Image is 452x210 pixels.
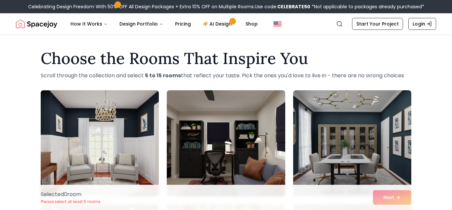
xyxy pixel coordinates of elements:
p: Please select at least 5 rooms [41,199,101,204]
img: Room room-3 [293,90,411,196]
b: CELEBRATE50 [277,3,310,10]
h1: Choose the Rooms That Inspire You [41,50,411,66]
nav: Main [65,17,263,31]
strong: 5 to 15 rooms [145,72,181,79]
a: Shop [240,17,263,31]
span: *Not applicable to packages already purchased* [310,3,424,10]
nav: Global [16,13,436,35]
p: Scroll through the collection and select that reflect your taste. Pick the ones you'd love to liv... [41,72,411,80]
a: Pricing [170,17,196,31]
button: How It Works [65,17,113,31]
a: AI Design [198,17,239,31]
div: Celebrating Design Freedom With 50% OFF All Design Packages + Extra 10% OFF on Multiple Rooms. [28,3,424,10]
p: Selected 0 room [41,190,101,198]
img: Room room-2 [167,90,285,196]
img: Room room-1 [41,90,159,196]
a: Spacejoy [16,17,57,31]
a: Login [408,18,436,30]
a: Start Your Project [352,18,403,30]
img: United States [274,20,282,28]
button: Design Portfolio [114,17,168,31]
img: Spacejoy Logo [16,17,57,31]
span: Use code: [255,3,310,10]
